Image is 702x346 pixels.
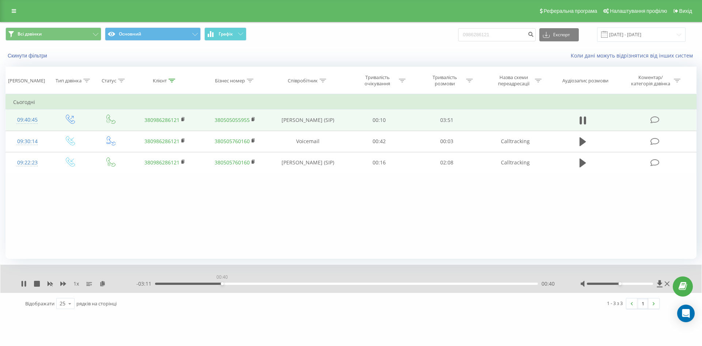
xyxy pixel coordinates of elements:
div: Бізнес номер [215,78,245,84]
td: Calltracking [480,152,551,173]
div: 09:30:14 [13,134,42,149]
td: Voicemail [270,131,346,152]
div: 09:40:45 [13,113,42,127]
td: 00:42 [346,131,413,152]
div: 1 - 3 з 3 [607,300,623,307]
span: - 03:11 [136,280,155,287]
a: 380986286121 [144,116,180,123]
button: Скинути фільтри [5,52,51,59]
td: [PERSON_NAME] (SIP) [270,109,346,131]
span: Графік [219,31,233,37]
div: 09:22:23 [13,156,42,170]
span: Вихід [679,8,692,14]
div: [PERSON_NAME] [8,78,45,84]
div: Accessibility label [618,282,621,285]
button: Основний [105,27,201,41]
span: 1 x [73,280,79,287]
button: Графік [204,27,246,41]
div: Open Intercom Messenger [677,305,695,322]
a: 380986286121 [144,138,180,145]
div: 25 [60,300,65,307]
div: Тривалість очікування [358,74,397,87]
div: Співробітник [288,78,318,84]
a: 380505760160 [215,138,250,145]
input: Пошук за номером [458,28,536,41]
button: Всі дзвінки [5,27,101,41]
a: 380505055955 [215,116,250,123]
td: Calltracking [480,131,551,152]
td: 03:51 [413,109,480,131]
div: Тип дзвінка [56,78,82,84]
td: 02:08 [413,152,480,173]
span: Налаштування профілю [610,8,667,14]
div: 00:40 [215,272,229,282]
div: Клієнт [153,78,167,84]
div: Accessibility label [221,282,224,285]
td: 00:10 [346,109,413,131]
button: Експорт [539,28,579,41]
a: 380505760160 [215,159,250,166]
td: Сьогодні [6,95,697,109]
div: Аудіозапис розмови [562,78,608,84]
span: Всі дзвінки [18,31,42,37]
a: Коли дані можуть відрізнятися вiд інших систем [571,52,697,59]
td: [PERSON_NAME] (SIP) [270,152,346,173]
span: рядків на сторінці [76,300,117,307]
a: 380986286121 [144,159,180,166]
span: Реферальна програма [544,8,597,14]
div: Статус [102,78,116,84]
div: Тривалість розмови [425,74,464,87]
a: 1 [637,298,648,309]
td: 00:16 [346,152,413,173]
td: 00:03 [413,131,480,152]
span: 00:40 [541,280,555,287]
div: Коментар/категорія дзвінка [629,74,672,87]
div: Назва схеми переадресації [494,74,533,87]
span: Відображати [25,300,54,307]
